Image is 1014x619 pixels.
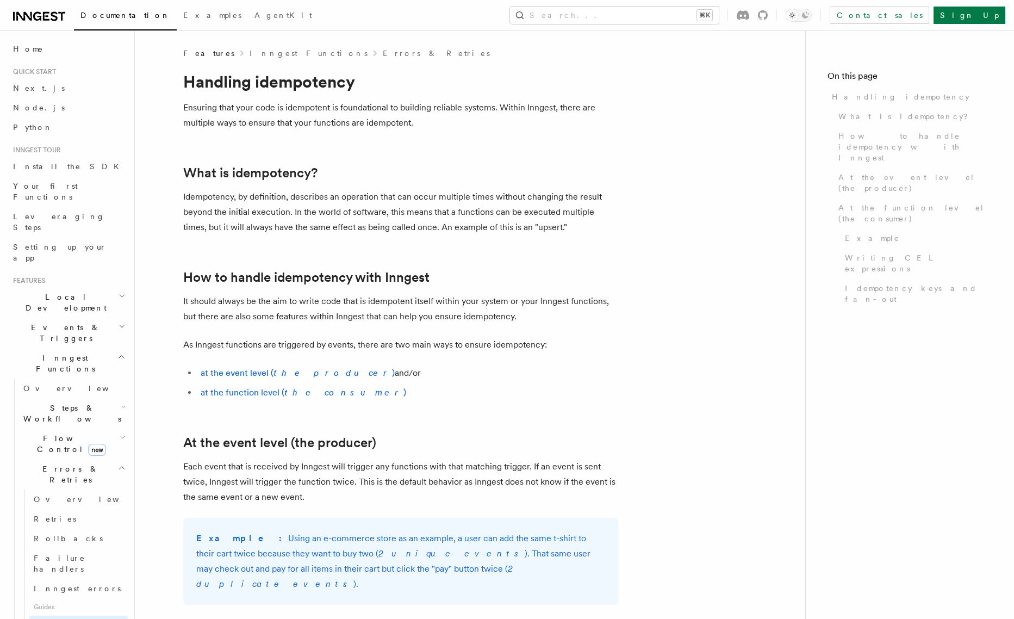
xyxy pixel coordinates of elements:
a: Errors & Retries [383,48,490,59]
span: Flow Control [19,433,120,455]
span: Writing CEL expressions [845,252,992,274]
span: Idempotency keys and fan-out [845,283,992,305]
span: Install the SDK [13,162,126,171]
span: Python [13,123,53,132]
p: It should always be the aim to write code that is idempotent itself within your system or your In... [183,294,618,324]
a: Failure handlers [29,548,128,579]
a: Your first Functions [9,176,128,207]
span: Features [183,48,234,59]
a: Setting up your app [9,237,128,268]
a: Sign Up [934,7,1005,24]
span: Local Development [9,292,119,313]
span: What is idempotency? [838,111,975,122]
a: Node.js [9,98,128,117]
strong: Example: [196,533,288,543]
li: and/or [197,366,618,381]
a: At the event level (the producer) [183,435,376,450]
a: What is idempotency? [183,165,318,181]
span: Inngest Functions [9,352,117,374]
span: Handling idempotency [832,91,969,102]
span: Setting up your app [13,243,107,262]
span: Leveraging Steps [13,212,105,232]
a: Python [9,117,128,137]
p: Ensuring that your code is idempotent is foundational to building reliable systems. Within Innges... [183,100,618,131]
button: Local Development [9,287,128,318]
em: the consumer [284,387,403,398]
button: Toggle dark mode [786,9,812,22]
span: At the function level (the consumer) [838,202,992,224]
a: Documentation [74,3,177,30]
span: Home [13,44,43,54]
span: Your first Functions [13,182,78,201]
a: Overview [29,490,128,509]
p: Each event that is received by Inngest will trigger any functions with that matching trigger. If ... [183,459,618,505]
a: Examples [177,3,248,29]
span: Documentation [80,11,170,20]
h1: Handling idempotency [183,72,618,91]
h4: On this page [828,70,992,87]
button: Events & Triggers [9,318,128,348]
a: Rollbacks [29,529,128,548]
a: How to handle idempotency with Inngest [834,126,992,168]
a: Idempotency keys and fan-out [841,278,992,309]
p: As Inngest functions are triggered by events, there are two main ways to ensure idempotency: [183,337,618,352]
span: How to handle idempotency with Inngest [838,131,992,163]
a: Leveraging Steps [9,207,128,237]
a: Example [841,228,992,248]
span: Inngest tour [9,146,61,154]
span: Overview [34,495,146,504]
em: the producer [273,368,392,378]
a: How to handle idempotency with Inngest [183,270,430,285]
a: Contact sales [830,7,929,24]
kbd: ⌘K [697,10,712,21]
a: Handling idempotency [828,87,992,107]
button: Inngest Functions [9,348,128,379]
span: Retries [34,515,76,523]
a: at the event level (the producer) [201,368,395,378]
span: Next.js [13,84,65,92]
span: Examples [183,11,241,20]
span: Quick start [9,67,56,76]
span: Steps & Workflows [19,403,121,424]
span: Failure handlers [34,554,85,573]
a: What is idempotency? [834,107,992,126]
span: Example [845,233,900,244]
a: Retries [29,509,128,529]
a: Inngest Functions [250,48,368,59]
a: Home [9,39,128,59]
em: 2 duplicate events [196,564,512,589]
span: Features [9,276,45,285]
p: Using an e-commerce store as an example, a user can add the same t-shirt to their cart twice beca... [196,531,605,592]
button: Errors & Retries [19,459,128,490]
a: Next.js [9,78,128,98]
span: Errors & Retries [19,463,118,485]
span: new [88,444,106,456]
a: Inngest errors [29,579,128,598]
span: Events & Triggers [9,322,119,344]
button: Flow Controlnew [19,429,128,459]
a: Overview [19,379,128,398]
span: Rollbacks [34,534,103,543]
a: at the function level (the consumer) [201,387,406,398]
span: Guides [29,598,128,616]
button: Search...⌘K [510,7,719,24]
a: At the function level (the consumer) [834,198,992,228]
a: AgentKit [248,3,319,29]
a: Writing CEL expressions [841,248,992,278]
a: Install the SDK [9,157,128,176]
span: Overview [23,384,135,393]
span: AgentKit [254,11,312,20]
a: At the event level (the producer) [834,168,992,198]
span: Inngest errors [34,584,121,593]
span: At the event level (the producer) [838,172,992,194]
em: 2 unique events [378,548,525,559]
button: Steps & Workflows [19,398,128,429]
span: Node.js [13,103,65,112]
p: Idempotency, by definition, describes an operation that can occur multiple times without changing... [183,189,618,235]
